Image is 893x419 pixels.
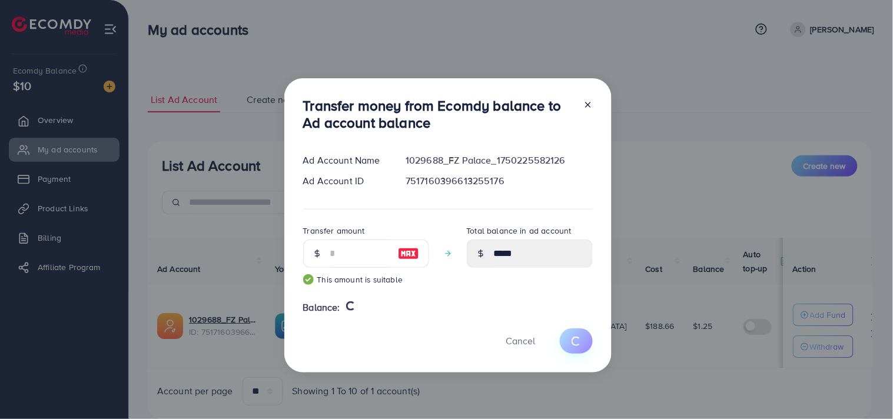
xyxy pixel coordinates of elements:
h3: Transfer money from Ecomdy balance to Ad account balance [303,97,574,131]
div: 7517160396613255176 [396,174,602,188]
span: Balance: [303,301,340,314]
iframe: Chat [843,366,884,410]
div: Ad Account ID [294,174,397,188]
label: Transfer amount [303,225,365,237]
img: image [398,247,419,261]
label: Total balance in ad account [467,225,572,237]
button: Cancel [492,328,550,354]
img: guide [303,274,314,285]
span: Cancel [506,334,536,347]
div: 1029688_FZ Palace_1750225582126 [396,154,602,167]
small: This amount is suitable [303,274,429,285]
div: Ad Account Name [294,154,397,167]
